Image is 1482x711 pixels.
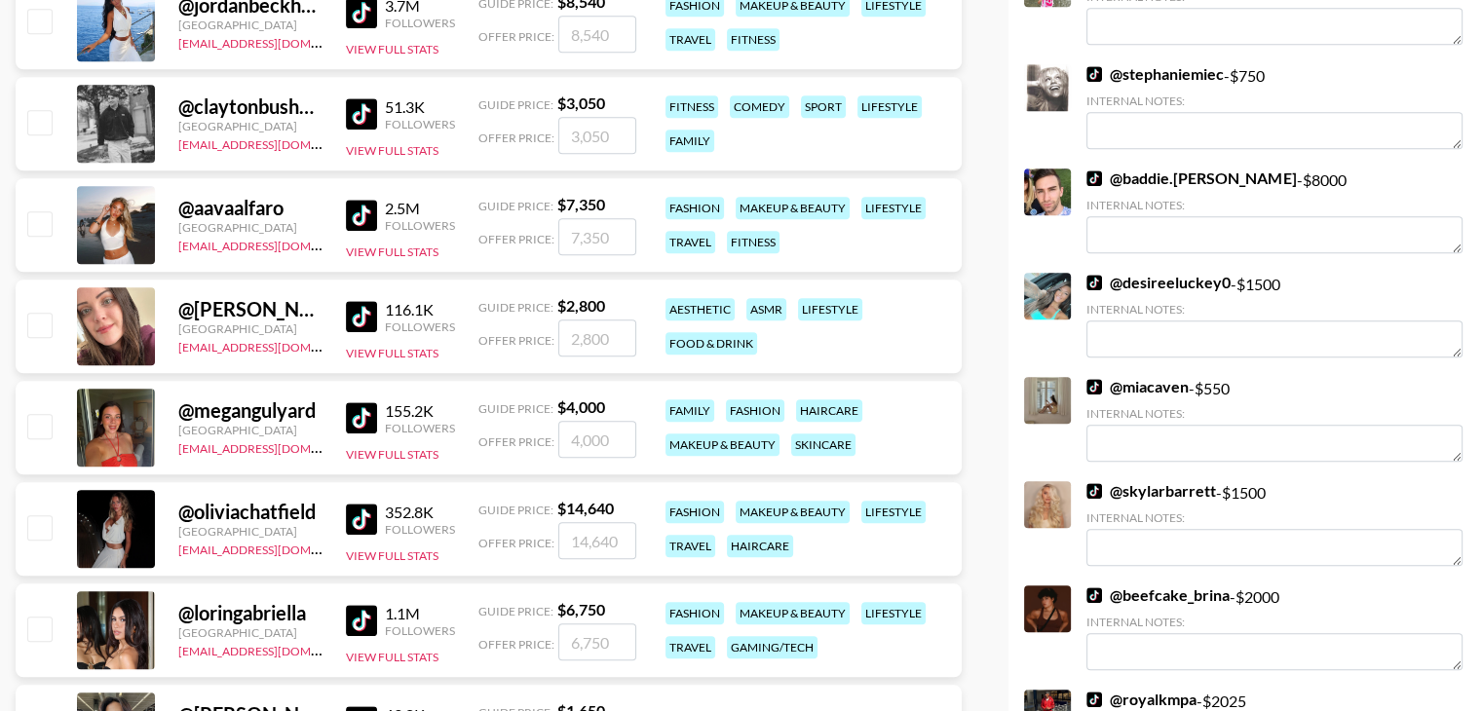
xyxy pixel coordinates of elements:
[346,548,438,563] button: View Full Stats
[665,298,735,320] div: aesthetic
[558,16,636,53] input: 8,540
[801,95,846,118] div: sport
[478,637,554,652] span: Offer Price:
[385,16,455,30] div: Followers
[178,539,374,557] a: [EMAIL_ADDRESS][DOMAIN_NAME]
[346,447,438,462] button: View Full Stats
[385,503,455,522] div: 352.8K
[178,336,374,355] a: [EMAIL_ADDRESS][DOMAIN_NAME]
[1086,94,1463,108] div: Internal Notes:
[1086,170,1102,186] img: TikTok
[665,602,724,624] div: fashion
[861,602,926,624] div: lifestyle
[385,300,455,319] div: 116.1K
[665,399,714,422] div: family
[665,433,779,456] div: makeup & beauty
[478,503,553,517] span: Guide Price:
[1086,692,1102,707] img: TikTok
[385,604,455,623] div: 1.1M
[1086,510,1463,525] div: Internal Notes:
[727,231,779,253] div: fitness
[665,95,718,118] div: fitness
[1086,64,1463,149] div: - $ 750
[557,296,605,315] strong: $ 2,800
[178,196,323,220] div: @ aavaalfaro
[557,195,605,213] strong: $ 7,350
[665,332,757,355] div: food & drink
[1086,273,1463,357] div: - $ 1500
[665,130,714,152] div: family
[478,199,553,213] span: Guide Price:
[346,605,377,636] img: TikTok
[558,218,636,255] input: 7,350
[346,244,438,259] button: View Full Stats
[385,199,455,218] div: 2.5M
[478,536,554,550] span: Offer Price:
[665,197,724,219] div: fashion
[478,604,553,618] span: Guide Price:
[346,200,377,231] img: TikTok
[178,94,323,119] div: @ claytonbush2000
[557,94,605,112] strong: $ 3,050
[1086,302,1463,317] div: Internal Notes:
[1086,585,1230,605] a: @beefcake_brina
[1086,690,1197,709] a: @royalkmpa
[665,636,715,658] div: travel
[1086,275,1102,290] img: TikTok
[385,421,455,435] div: Followers
[178,297,323,321] div: @ [PERSON_NAME]
[178,235,374,253] a: [EMAIL_ADDRESS][DOMAIN_NAME]
[385,117,455,131] div: Followers
[346,98,377,130] img: TikTok
[1086,198,1463,212] div: Internal Notes:
[1086,377,1463,462] div: - $ 550
[178,640,374,658] a: [EMAIL_ADDRESS][DOMAIN_NAME]
[346,346,438,360] button: View Full Stats
[1086,483,1102,499] img: TikTok
[385,522,455,537] div: Followers
[346,143,438,158] button: View Full Stats
[178,220,323,235] div: [GEOGRAPHIC_DATA]
[346,650,438,664] button: View Full Stats
[665,28,715,51] div: travel
[178,321,323,336] div: [GEOGRAPHIC_DATA]
[557,499,614,517] strong: $ 14,640
[478,434,554,449] span: Offer Price:
[478,29,554,44] span: Offer Price:
[558,522,636,559] input: 14,640
[726,399,784,422] div: fashion
[178,601,323,625] div: @ loringabriella
[736,197,850,219] div: makeup & beauty
[178,437,374,456] a: [EMAIL_ADDRESS][DOMAIN_NAME]
[385,97,455,117] div: 51.3K
[385,623,455,638] div: Followers
[385,218,455,233] div: Followers
[1086,377,1189,396] a: @miacaven
[178,398,323,423] div: @ megangulyard
[1086,615,1463,629] div: Internal Notes:
[385,319,455,334] div: Followers
[861,501,926,523] div: lifestyle
[478,401,553,416] span: Guide Price:
[478,131,554,145] span: Offer Price:
[791,433,855,456] div: skincare
[857,95,922,118] div: lifestyle
[178,423,323,437] div: [GEOGRAPHIC_DATA]
[346,402,377,433] img: TikTok
[736,501,850,523] div: makeup & beauty
[727,636,817,658] div: gaming/tech
[558,319,636,356] input: 2,800
[478,300,553,315] span: Guide Price:
[727,28,779,51] div: fitness
[1086,168,1296,188] a: @baddie.[PERSON_NAME]
[1086,66,1102,82] img: TikTok
[1086,481,1216,501] a: @skylarbarrett
[736,602,850,624] div: makeup & beauty
[346,301,377,332] img: TikTok
[178,32,374,51] a: [EMAIL_ADDRESS][DOMAIN_NAME]
[798,298,862,320] div: lifestyle
[1086,481,1463,566] div: - $ 1500
[665,535,715,557] div: travel
[558,421,636,458] input: 4,000
[727,535,793,557] div: haircare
